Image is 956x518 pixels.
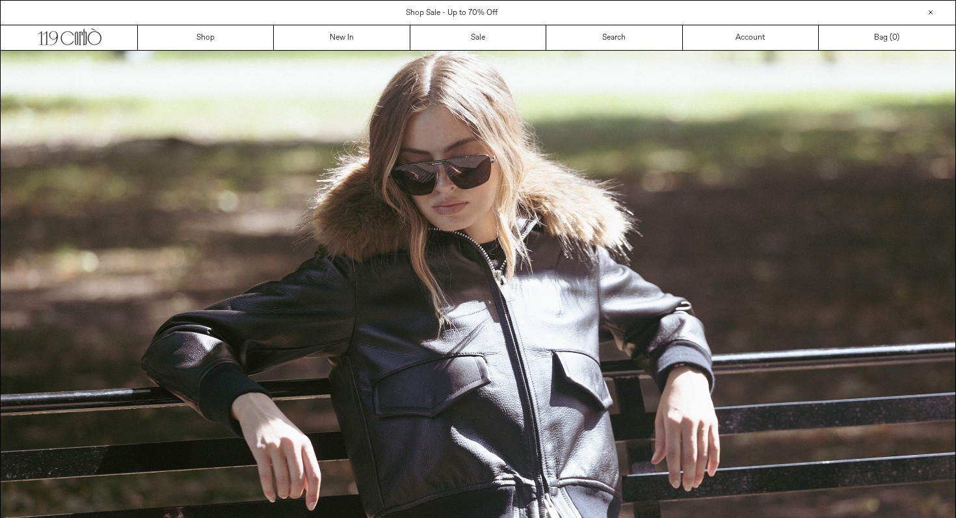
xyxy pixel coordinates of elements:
a: Shop [138,25,274,50]
a: Account [683,25,819,50]
a: New In [274,25,410,50]
a: Bag () [819,25,955,50]
span: 0 [892,32,897,43]
a: Shop Sale - Up to 70% Off [406,8,498,18]
span: ) [892,32,899,44]
a: Sale [410,25,546,50]
a: Search [546,25,682,50]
